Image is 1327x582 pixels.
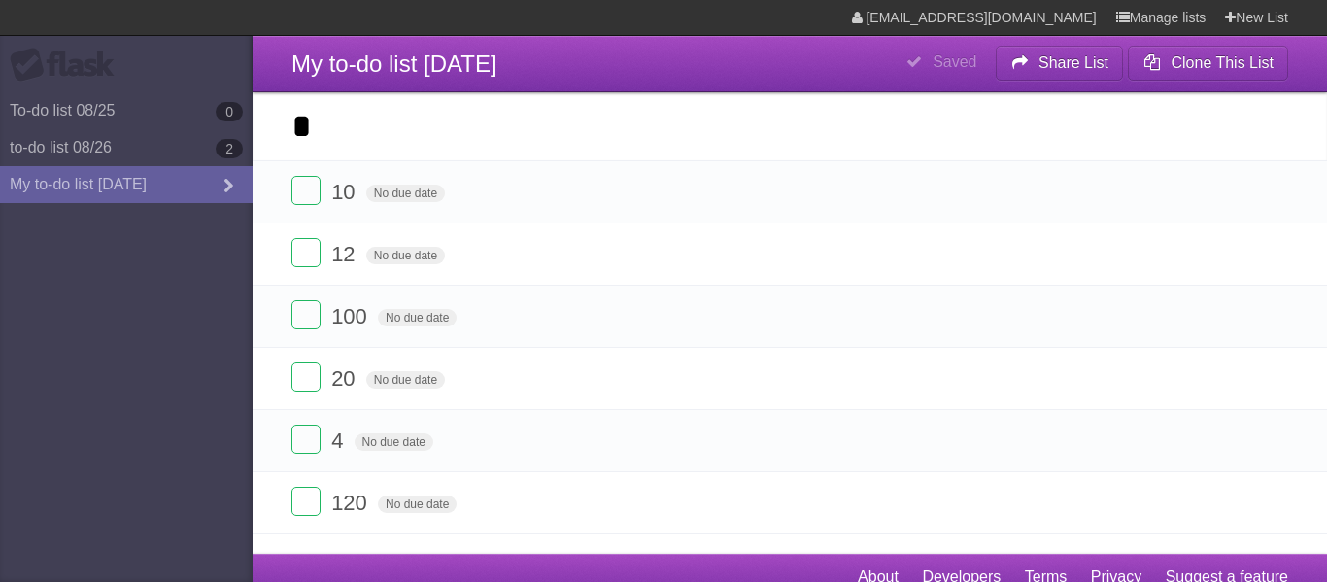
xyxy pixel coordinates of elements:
button: Clone This List [1128,46,1288,81]
span: No due date [378,309,457,326]
span: My to-do list [DATE] [291,51,497,77]
b: Clone This List [1171,54,1274,71]
span: 4 [331,428,348,453]
span: 12 [331,242,359,266]
span: 10 [331,180,359,204]
span: 120 [331,491,372,515]
span: No due date [366,371,445,389]
b: Share List [1038,54,1108,71]
b: Saved [933,53,976,70]
b: 0 [216,102,243,121]
label: Done [291,487,321,516]
label: Done [291,425,321,454]
span: No due date [366,247,445,264]
b: 2 [216,139,243,158]
span: No due date [366,185,445,202]
label: Done [291,238,321,267]
span: 100 [331,304,372,328]
label: Done [291,300,321,329]
button: Share List [996,46,1124,81]
label: Done [291,176,321,205]
span: 20 [331,366,359,391]
span: No due date [355,433,433,451]
span: No due date [378,496,457,513]
label: Done [291,362,321,392]
div: Flask [10,48,126,83]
